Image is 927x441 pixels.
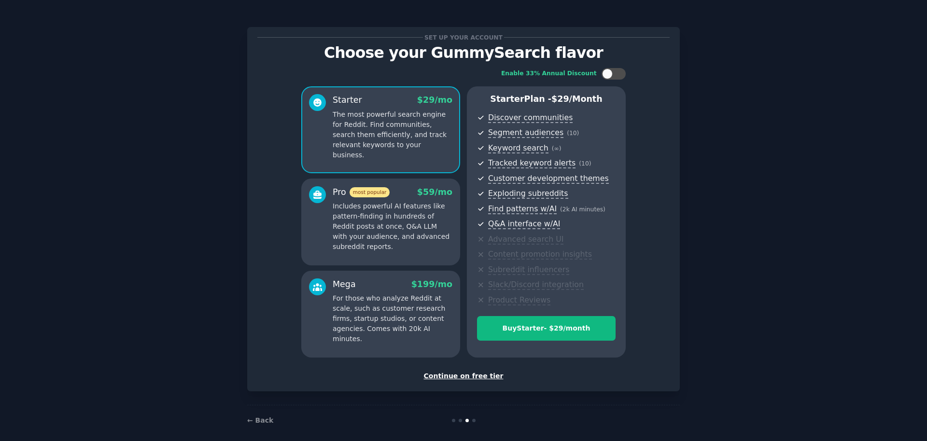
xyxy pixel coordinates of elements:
p: Includes powerful AI features like pattern-finding in hundreds of Reddit posts at once, Q&A LLM w... [333,201,452,252]
span: ( 10 ) [579,160,591,167]
div: Enable 33% Annual Discount [501,69,597,78]
div: Pro [333,186,390,198]
span: Subreddit influencers [488,265,569,275]
span: Find patterns w/AI [488,204,557,214]
span: Q&A interface w/AI [488,219,560,229]
span: $ 59 /mo [417,187,452,197]
span: ( 2k AI minutes ) [560,206,605,213]
a: ← Back [247,416,273,424]
span: Segment audiences [488,128,563,138]
span: Keyword search [488,143,548,153]
span: most popular [350,187,390,197]
div: Starter [333,94,362,106]
span: ( 10 ) [567,130,579,137]
span: Tracked keyword alerts [488,158,576,168]
span: Customer development themes [488,174,609,184]
p: Starter Plan - [477,93,616,105]
span: $ 29 /mo [417,95,452,105]
span: $ 199 /mo [411,279,452,289]
span: Set up your account [423,32,505,42]
div: Mega [333,278,356,290]
span: Slack/Discord integration [488,280,584,290]
span: Product Reviews [488,295,550,305]
span: ( ∞ ) [552,145,562,152]
span: Content promotion insights [488,249,592,260]
p: For those who analyze Reddit at scale, such as customer research firms, startup studios, or conte... [333,293,452,344]
span: Exploding subreddits [488,189,568,199]
span: Advanced search UI [488,234,563,245]
div: Buy Starter - $ 29 /month [478,323,615,333]
span: $ 29 /month [551,94,603,104]
p: Choose your GummySearch flavor [257,44,670,61]
span: Discover communities [488,113,573,123]
p: The most powerful search engine for Reddit. Find communities, search them efficiently, and track ... [333,110,452,160]
div: Continue on free tier [257,371,670,381]
button: BuyStarter- $29/month [477,316,616,341]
